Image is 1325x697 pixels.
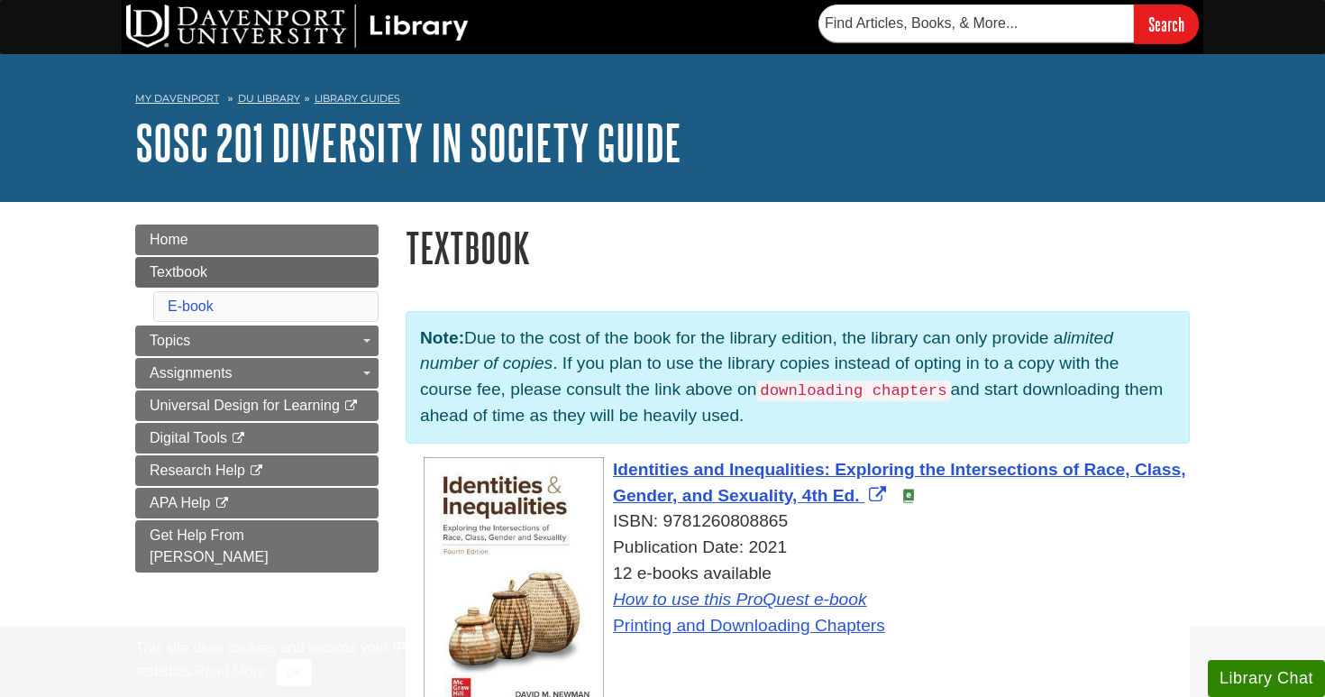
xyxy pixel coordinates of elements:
button: Close [277,659,312,686]
a: Library Guides [315,92,400,105]
a: APA Help [135,488,379,518]
code: downloading chapters [756,381,950,401]
a: Research Help [135,455,379,486]
span: Universal Design for Learning [150,398,340,413]
img: DU Library [126,5,469,48]
a: My Davenport [135,91,219,106]
span: Identities and Inequalities: Exploring the Intersections of Race, Class, Gender, and Sexuality, 4... [613,460,1185,505]
img: e-Book [901,489,916,503]
a: Textbook [135,257,379,288]
i: This link opens in a new window [249,465,264,477]
a: Read More [195,664,266,679]
i: This link opens in a new window [215,498,230,509]
a: DU Library [238,92,300,105]
a: How to use this ProQuest e-book [613,590,867,609]
input: Search [1134,5,1199,43]
a: Get Help From [PERSON_NAME] [135,520,379,573]
div: Publication Date: 2021 [424,535,1190,561]
em: limited number of copies [420,328,1113,373]
div: This site uses cookies and records your IP address for usage statistics. Additionally, we use Goo... [135,637,1190,686]
div: 12 e-books available [424,561,1190,638]
div: ISBN: 9781260808865 [424,509,1190,535]
a: Link opens in new window [613,460,1185,505]
span: Assignments [150,365,233,381]
a: Universal Design for Learning [135,390,379,421]
a: Topics [135,326,379,356]
a: Printing and Downloading Chapters [613,616,885,635]
div: Guide Page Menu [135,225,379,573]
h1: Textbook [406,225,1190,271]
a: Home [135,225,379,255]
a: SOSC 201 Diversity in Society Guide [135,115,681,170]
span: Get Help From [PERSON_NAME] [150,527,269,564]
button: Library Chat [1208,660,1325,697]
input: Find Articles, Books, & More... [818,5,1134,42]
span: APA Help [150,495,210,510]
span: Digital Tools [150,430,227,445]
span: Textbook [150,264,207,280]
a: E-book [168,298,214,314]
a: Assignments [135,358,379,389]
form: Searches DU Library's articles, books, and more [818,5,1199,43]
a: Digital Tools [135,423,379,454]
p: Due to the cost of the book for the library edition, the library can only provide a . If you plan... [406,311,1190,444]
i: This link opens in a new window [231,433,246,445]
span: Research Help [150,463,245,478]
i: This link opens in a new window [343,400,359,412]
span: Home [150,232,188,247]
strong: Note: [420,328,464,347]
nav: breadcrumb [135,87,1190,115]
span: Topics [150,333,190,348]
